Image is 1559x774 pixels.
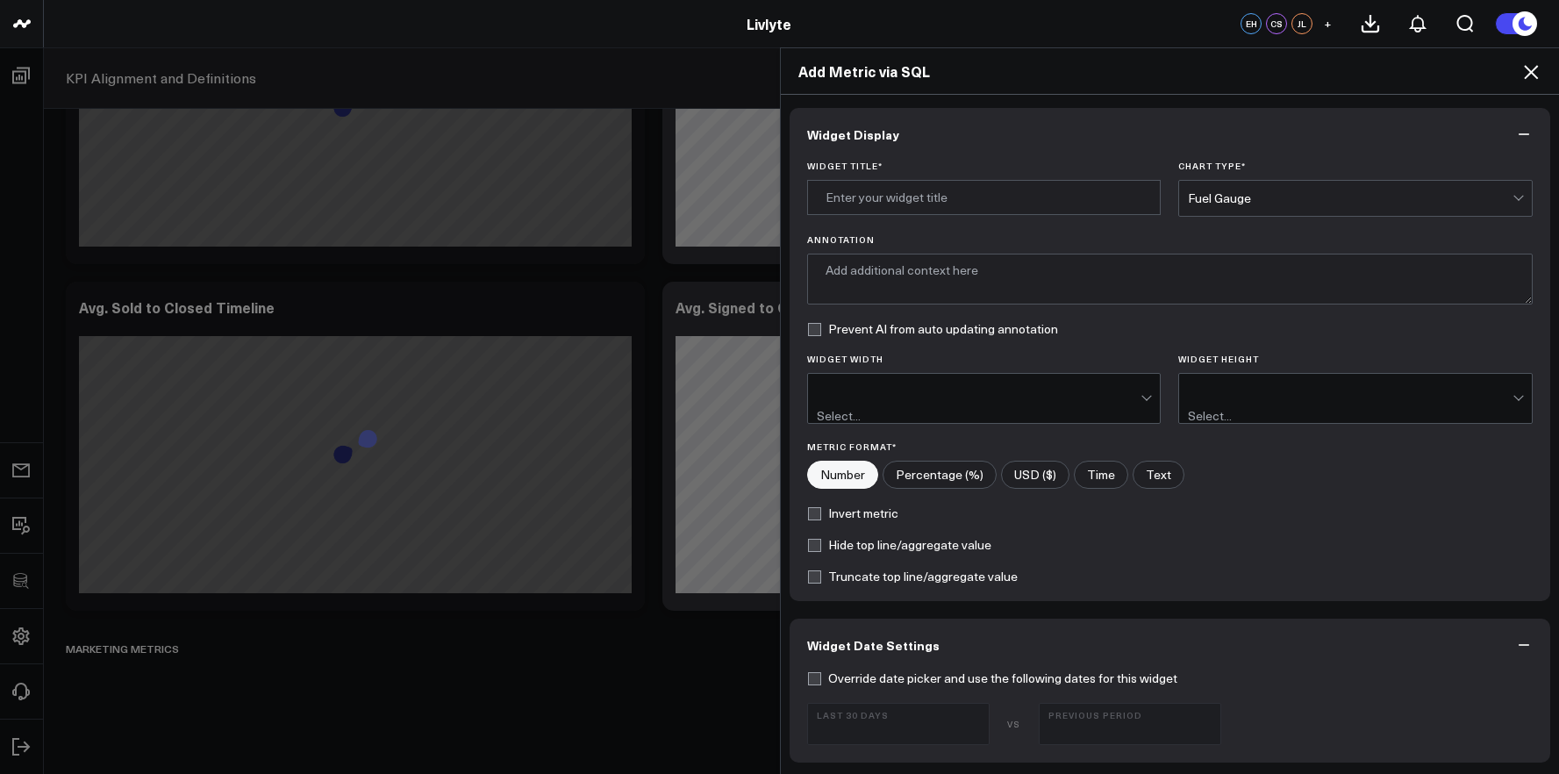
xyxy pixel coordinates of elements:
[807,638,940,652] span: Widget Date Settings
[1324,18,1332,30] span: +
[1133,461,1184,489] label: Text
[1178,161,1533,171] label: Chart Type *
[1039,703,1221,745] button: Previous Period
[807,671,1177,685] label: Override date picker and use the following dates for this widget
[807,322,1058,336] label: Prevent AI from auto updating annotation
[807,703,990,745] button: Last 30 Days
[807,180,1162,215] input: Enter your widget title
[807,127,899,141] span: Widget Display
[790,619,1551,671] button: Widget Date Settings
[1317,13,1338,34] button: +
[807,461,878,489] label: Number
[798,61,1542,81] h2: Add Metric via SQL
[747,14,791,33] a: Livlyte
[807,441,1534,452] label: Metric Format*
[807,161,1162,171] label: Widget Title *
[807,234,1534,245] label: Annotation
[1074,461,1128,489] label: Time
[1188,409,1296,423] div: Select...
[1001,461,1069,489] label: USD ($)
[1266,13,1287,34] div: CS
[1178,354,1533,364] label: Widget Height
[807,570,1018,584] label: Truncate top line/aggregate value
[817,710,980,720] b: Last 30 Days
[807,354,1162,364] label: Widget Width
[1048,710,1212,720] b: Previous Period
[790,108,1551,161] button: Widget Display
[883,461,997,489] label: Percentage (%)
[807,506,898,520] label: Invert metric
[1241,13,1262,34] div: EH
[1291,13,1312,34] div: JL
[817,409,925,423] div: Select...
[1188,191,1513,205] div: Fuel Gauge
[998,719,1030,729] div: VS
[807,538,991,552] label: Hide top line/aggregate value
